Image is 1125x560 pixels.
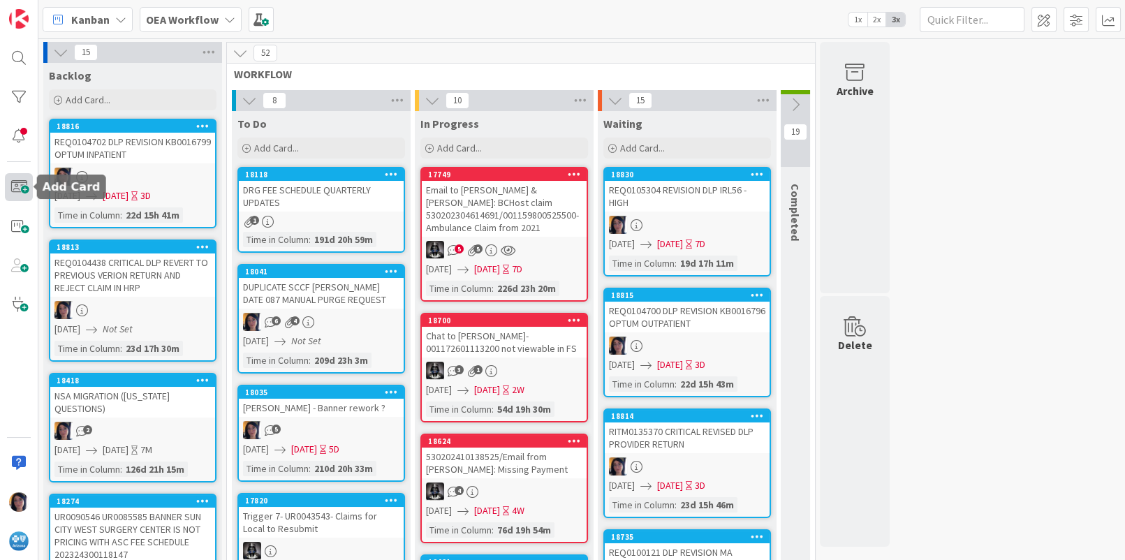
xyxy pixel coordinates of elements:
div: 17820Trigger 7- UR0043543- Claims for Local to Resubmit [239,494,404,538]
a: 18816REQ0104702 DLP REVISION KB0016799 OPTUM INPATIENTTC[DATE][DATE]3DTime in Column:22d 15h 41m [49,119,216,228]
div: REQ0104700 DLP REVISION KB0016796 OPTUM OUTPATIENT [605,302,770,332]
span: [DATE] [474,383,500,397]
div: DRG FEE SCHEDULE QUARTERLY UPDATES [239,181,404,212]
span: To Do [237,117,267,131]
div: Chat to [PERSON_NAME]- 001172601113200 not viewable in FS [422,327,587,358]
span: 2 [83,425,92,434]
div: 18815 [605,289,770,302]
div: 18700 [422,314,587,327]
img: TC [54,422,73,440]
span: : [309,353,311,368]
a: 18041DUPLICATE SCCF [PERSON_NAME] DATE 087 MANUAL PURGE REQUESTTC[DATE]Not SetTime in Column:209d... [237,264,405,374]
a: 18814RITM0135370 CRITICAL REVISED DLP PROVIDER RETURNTC[DATE][DATE]3DTime in Column:23d 15h 46m [603,408,771,518]
span: 1 [473,365,483,374]
span: Add Card... [254,142,299,154]
div: NSA MIGRATION ([US_STATE] QUESTIONS) [50,387,215,418]
input: Quick Filter... [920,7,1024,32]
div: 18041 [239,265,404,278]
a: 18830REQ0105304 REVISION DLP IRL56 - HIGHTC[DATE][DATE]7DTime in Column:19d 17h 11m [603,167,771,277]
span: : [120,341,122,356]
div: 18815 [611,290,770,300]
div: REQ0104438 CRITICAL DLP REVERT TO PREVIOUS VERION RETURN AND REJECT CLAIM IN HRP [50,253,215,297]
div: Time in Column [54,207,120,223]
a: 18815REQ0104700 DLP REVISION KB0016796 OPTUM OUTPATIENTTC[DATE][DATE]3DTime in Column:22d 15h 43m [603,288,771,397]
span: 1 [250,216,259,225]
div: 3D [695,358,705,372]
div: 22d 15h 41m [122,207,183,223]
div: 18830REQ0105304 REVISION DLP IRL56 - HIGH [605,168,770,212]
span: [DATE] [54,443,80,457]
div: 18624 [428,436,587,446]
span: [DATE] [54,322,80,337]
span: 10 [446,92,469,109]
div: 7D [512,262,522,277]
span: In Progress [420,117,479,131]
span: 3 [455,365,464,374]
div: 18814RITM0135370 CRITICAL REVISED DLP PROVIDER RETURN [605,410,770,453]
div: Time in Column [426,401,492,417]
img: KG [426,241,444,259]
span: : [675,376,677,392]
span: [DATE] [103,443,128,457]
div: 18815REQ0104700 DLP REVISION KB0016796 OPTUM OUTPATIENT [605,289,770,332]
div: DUPLICATE SCCF [PERSON_NAME] DATE 087 MANUAL PURGE REQUEST [239,278,404,309]
img: TC [54,301,73,319]
span: Add Card... [437,142,482,154]
div: 22d 15h 43m [677,376,737,392]
span: [DATE] [291,442,317,457]
img: TC [609,216,627,234]
div: 17820 [239,494,404,507]
div: 18816REQ0104702 DLP REVISION KB0016799 OPTUM INPATIENT [50,120,215,163]
span: [DATE] [426,503,452,518]
a: 17749Email to [PERSON_NAME] & [PERSON_NAME]: BCHost claim 530202304614691/001159800525500-Ambulan... [420,167,588,302]
img: KG [426,362,444,380]
span: : [492,401,494,417]
a: 18624530202410138525/Email from [PERSON_NAME]: Missing PaymentKG[DATE][DATE]4WTime in Column:76d ... [420,434,588,543]
span: [DATE] [426,383,452,397]
div: 18418 [50,374,215,387]
div: Archive [837,82,874,99]
img: KG [243,542,261,560]
div: 7M [140,443,152,457]
div: 226d 23h 20m [494,281,559,296]
a: 18813REQ0104438 CRITICAL DLP REVERT TO PREVIOUS VERION RETURN AND REJECT CLAIM IN HRPTC[DATE]Not ... [49,240,216,362]
span: 15 [628,92,652,109]
a: 18118DRG FEE SCHEDULE QUARTERLY UPDATESTime in Column:191d 20h 59m [237,167,405,253]
div: Time in Column [54,341,120,356]
div: KG [422,482,587,501]
i: Not Set [103,323,133,335]
div: KG [239,542,404,560]
span: [DATE] [426,262,452,277]
img: TC [54,168,73,186]
div: KG [422,362,587,380]
div: 2W [512,383,524,397]
span: Completed [788,184,802,241]
span: WORKFLOW [234,67,797,81]
div: Time in Column [426,522,492,538]
div: 18813 [50,241,215,253]
div: 3D [695,478,705,493]
div: 18118DRG FEE SCHEDULE QUARTERLY UPDATES [239,168,404,212]
span: : [675,497,677,513]
span: 6 [272,316,281,325]
span: : [675,256,677,271]
div: 18813REQ0104438 CRITICAL DLP REVERT TO PREVIOUS VERION RETURN AND REJECT CLAIM IN HRP [50,241,215,297]
span: Add Card... [66,94,110,106]
span: : [120,207,122,223]
div: 18418NSA MIGRATION ([US_STATE] QUESTIONS) [50,374,215,418]
div: 18813 [57,242,215,252]
div: Time in Column [609,256,675,271]
span: Add Card... [620,142,665,154]
div: 7D [695,237,705,251]
div: 18735 [605,531,770,543]
span: [DATE] [103,189,128,203]
div: 19d 17h 11m [677,256,737,271]
img: avatar [9,531,29,551]
div: 54d 19h 30m [494,401,554,417]
div: 18035 [245,388,404,397]
span: 5 [473,244,483,253]
div: Time in Column [426,281,492,296]
img: Visit kanbanzone.com [9,9,29,29]
a: 18035[PERSON_NAME] - Banner rework ?TC[DATE][DATE]5DTime in Column:210d 20h 33m [237,385,405,482]
div: 23d 15h 46m [677,497,737,513]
